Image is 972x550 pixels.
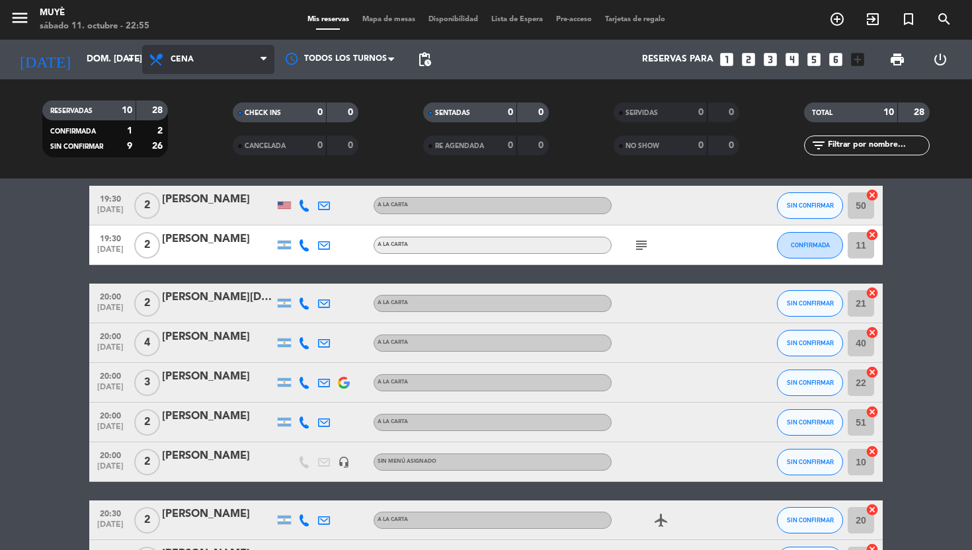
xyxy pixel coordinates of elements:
span: 2 [134,449,160,475]
span: 2 [134,507,160,533]
span: Reservas para [642,54,713,65]
span: SIN CONFIRMAR [787,516,834,524]
span: CANCELADA [245,143,286,149]
span: pending_actions [417,52,432,67]
span: [DATE] [94,245,127,260]
button: SIN CONFIRMAR [777,290,843,317]
strong: 0 [538,108,546,117]
div: [PERSON_NAME] [162,408,274,425]
img: google-logo.png [338,377,350,389]
button: SIN CONFIRMAR [777,409,843,436]
span: SIN CONFIRMAR [787,299,834,307]
button: CONFIRMADA [777,232,843,258]
strong: 0 [698,108,704,117]
i: [DATE] [10,45,80,74]
strong: 0 [729,141,737,150]
div: [PERSON_NAME] [162,231,274,248]
strong: 28 [914,108,927,117]
span: Mis reservas [301,16,356,23]
i: subject [633,237,649,253]
span: Disponibilidad [422,16,485,23]
span: 2 [134,409,160,436]
i: cancel [866,286,879,299]
div: [PERSON_NAME] [162,506,274,523]
span: 20:00 [94,368,127,383]
i: headset_mic [338,456,350,468]
span: [DATE] [94,303,127,319]
span: 20:00 [94,328,127,343]
span: A LA CARTA [378,379,408,385]
span: 2 [134,290,160,317]
i: search [936,11,952,27]
span: [DATE] [94,383,127,398]
input: Filtrar por nombre... [827,138,929,153]
span: 20:00 [94,288,127,303]
div: [PERSON_NAME] [162,329,274,346]
span: A LA CARTA [378,300,408,305]
strong: 10 [883,108,894,117]
div: [PERSON_NAME] [162,368,274,385]
span: A LA CARTA [378,340,408,345]
i: add_box [849,51,866,68]
button: SIN CONFIRMAR [777,507,843,533]
i: cancel [866,503,879,516]
span: SENTADAS [435,110,470,116]
strong: 0 [317,108,323,117]
i: looks_one [718,51,735,68]
i: power_settings_new [932,52,948,67]
span: 4 [134,330,160,356]
i: arrow_drop_down [123,52,139,67]
span: Mapa de mesas [356,16,422,23]
span: SIN CONFIRMAR [787,418,834,426]
span: A LA CARTA [378,242,408,247]
span: SIN CONFIRMAR [787,339,834,346]
span: [DATE] [94,422,127,438]
i: looks_6 [827,51,844,68]
button: SIN CONFIRMAR [777,330,843,356]
i: add_circle_outline [829,11,845,27]
strong: 0 [729,108,737,117]
div: Muyè [40,7,149,20]
span: SERVIDAS [626,110,658,116]
i: looks_two [740,51,757,68]
span: SIN CONFIRMAR [50,143,103,150]
span: 20:30 [94,505,127,520]
button: SIN CONFIRMAR [777,192,843,219]
button: SIN CONFIRMAR [777,370,843,396]
span: 20:00 [94,447,127,462]
span: 2 [134,192,160,219]
span: A LA CARTA [378,202,408,208]
span: CONFIRMADA [791,241,830,249]
span: [DATE] [94,206,127,221]
i: turned_in_not [901,11,916,27]
span: [DATE] [94,462,127,477]
strong: 2 [157,126,165,136]
strong: 0 [348,141,356,150]
span: print [889,52,905,67]
span: Cena [171,55,194,64]
span: Lista de Espera [485,16,549,23]
i: cancel [866,188,879,202]
strong: 9 [127,141,132,151]
strong: 0 [508,141,513,150]
button: menu [10,8,30,32]
i: menu [10,8,30,28]
span: 20:00 [94,407,127,422]
strong: 0 [317,141,323,150]
span: 3 [134,370,160,396]
i: looks_4 [784,51,801,68]
span: A LA CARTA [378,517,408,522]
i: cancel [866,228,879,241]
span: SIN CONFIRMAR [787,458,834,465]
span: CONFIRMADA [50,128,96,135]
span: NO SHOW [626,143,659,149]
i: cancel [866,366,879,379]
button: SIN CONFIRMAR [777,449,843,475]
span: 19:30 [94,190,127,206]
span: SIN CONFIRMAR [787,379,834,386]
strong: 0 [508,108,513,117]
span: RESERVADAS [50,108,93,114]
span: Tarjetas de regalo [598,16,672,23]
i: filter_list [811,137,827,153]
strong: 0 [348,108,356,117]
